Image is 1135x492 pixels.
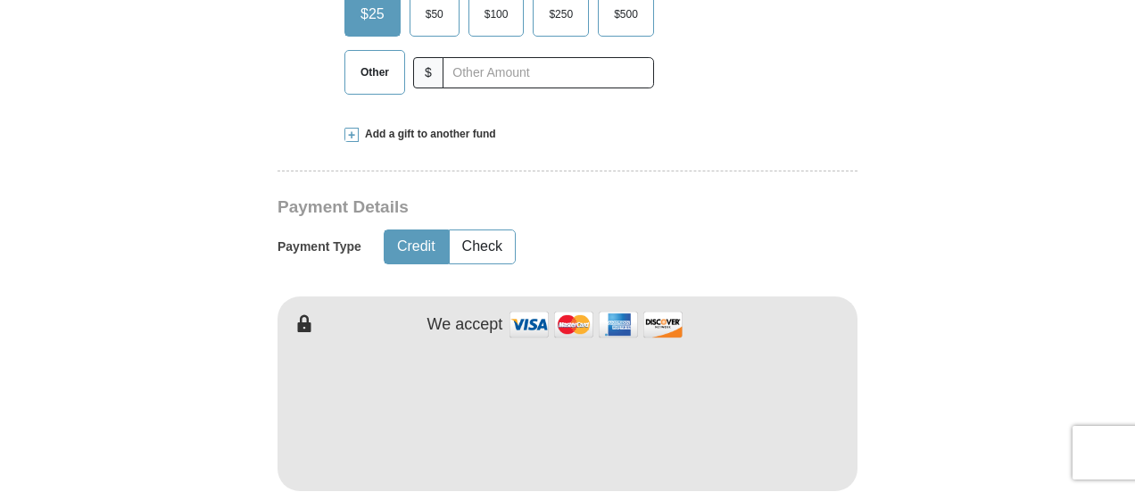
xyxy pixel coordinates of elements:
[278,197,733,218] h3: Payment Details
[540,1,582,28] span: $250
[278,239,361,254] h5: Payment Type
[507,305,685,344] img: credit cards accepted
[427,315,503,335] h4: We accept
[476,1,518,28] span: $100
[352,59,398,86] span: Other
[417,1,452,28] span: $50
[443,57,654,88] input: Other Amount
[352,1,394,28] span: $25
[450,230,515,263] button: Check
[385,230,448,263] button: Credit
[605,1,647,28] span: $500
[413,57,443,88] span: $
[359,127,496,142] span: Add a gift to another fund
